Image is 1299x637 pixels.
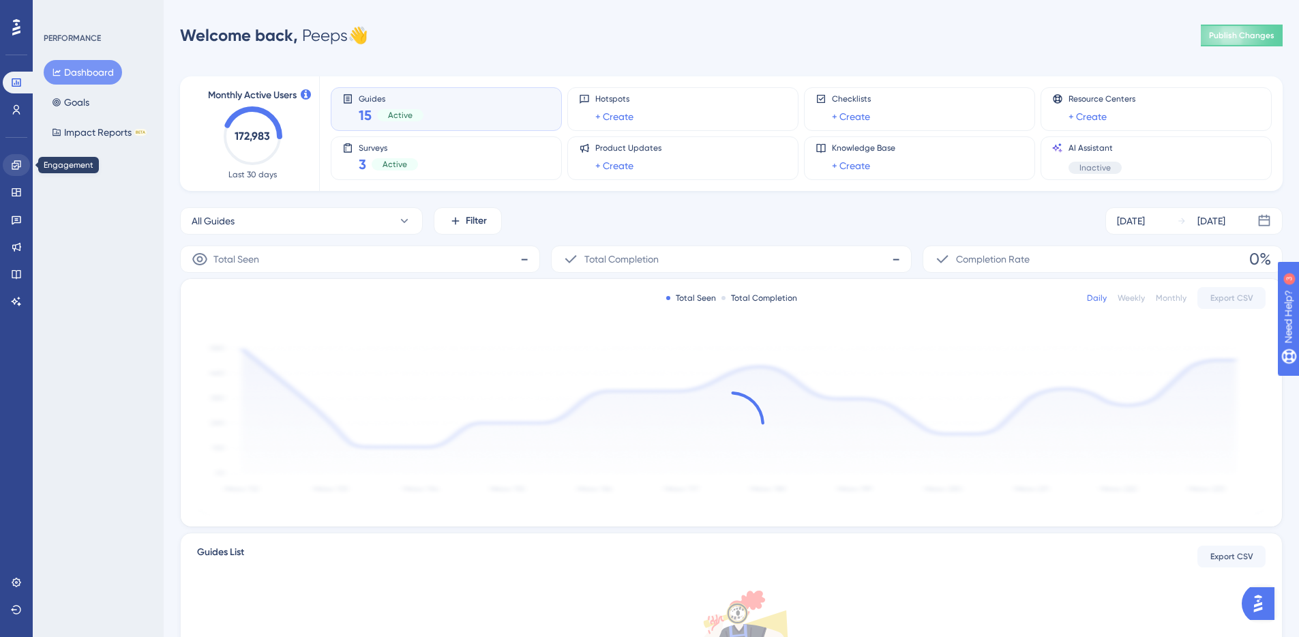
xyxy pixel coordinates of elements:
button: All Guides [180,207,423,235]
div: Total Seen [666,293,716,303]
span: 15 [359,106,372,125]
iframe: UserGuiding AI Assistant Launcher [1242,583,1283,624]
span: Welcome back, [180,25,298,45]
div: Monthly [1156,293,1186,303]
span: Surveys [359,143,418,152]
button: Impact ReportsBETA [44,120,155,145]
a: + Create [832,108,870,125]
span: Last 30 days [228,169,277,180]
span: Checklists [832,93,871,104]
button: Export CSV [1197,546,1266,567]
span: Guides List [197,544,244,569]
span: - [520,248,528,270]
a: + Create [832,158,870,174]
button: Filter [434,207,502,235]
a: + Create [595,108,633,125]
button: Goals [44,90,98,115]
span: Total Seen [213,251,259,267]
span: Active [383,159,407,170]
a: + Create [1069,108,1107,125]
span: Product Updates [595,143,661,153]
a: + Create [595,158,633,174]
div: Weekly [1118,293,1145,303]
span: 3 [359,155,366,174]
span: Resource Centers [1069,93,1135,104]
button: Export CSV [1197,287,1266,309]
span: Completion Rate [956,251,1030,267]
span: Monthly Active Users [208,87,297,104]
span: Filter [466,213,487,229]
div: Daily [1087,293,1107,303]
span: Inactive [1079,162,1111,173]
span: Publish Changes [1209,30,1274,41]
span: AI Assistant [1069,143,1122,153]
div: Total Completion [721,293,797,303]
span: Export CSV [1210,551,1253,562]
button: Publish Changes [1201,25,1283,46]
div: BETA [134,129,147,136]
span: 0% [1249,248,1271,270]
span: Total Completion [584,251,659,267]
span: Hotspots [595,93,633,104]
span: Knowledge Base [832,143,895,153]
span: Need Help? [32,3,85,20]
text: 172,983 [235,130,270,143]
span: Active [388,110,413,121]
span: Guides [359,93,423,103]
div: PERFORMANCE [44,33,101,44]
div: [DATE] [1117,213,1145,229]
div: 3 [95,7,99,18]
div: Peeps 👋 [180,25,368,46]
div: [DATE] [1197,213,1225,229]
span: - [892,248,900,270]
span: Export CSV [1210,293,1253,303]
span: All Guides [192,213,235,229]
button: Dashboard [44,60,122,85]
